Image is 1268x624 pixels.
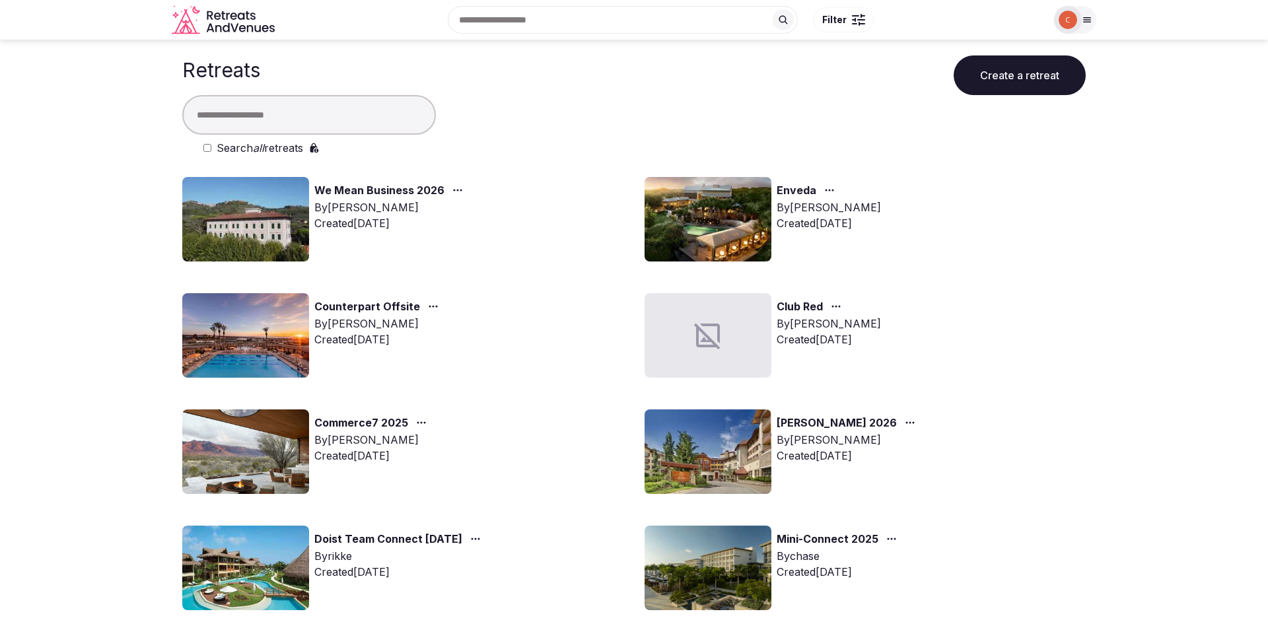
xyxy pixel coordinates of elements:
[777,531,878,548] a: Mini-Connect 2025
[777,298,823,316] a: Club Red
[777,548,902,564] div: By chase
[777,415,897,432] a: [PERSON_NAME] 2026
[822,13,847,26] span: Filter
[182,526,309,610] img: Top retreat image for the retreat: Doist Team Connect Feb 2026
[314,531,462,548] a: Doist Team Connect [DATE]
[777,432,921,448] div: By [PERSON_NAME]
[314,182,444,199] a: We Mean Business 2026
[314,316,444,331] div: By [PERSON_NAME]
[777,182,816,199] a: Enveda
[182,293,309,378] img: Top retreat image for the retreat: Counterpart Offsite
[777,199,881,215] div: By [PERSON_NAME]
[954,55,1086,95] button: Create a retreat
[777,448,921,464] div: Created [DATE]
[182,409,309,494] img: Top retreat image for the retreat: Commerce7 2025
[314,298,420,316] a: Counterpart Offsite
[217,140,303,156] label: Search retreats
[314,448,432,464] div: Created [DATE]
[314,215,468,231] div: Created [DATE]
[814,7,874,32] button: Filter
[314,331,444,347] div: Created [DATE]
[645,409,771,494] img: Top retreat image for the retreat: Jane Retreat 2026
[314,415,408,432] a: Commerce7 2025
[253,141,264,155] em: all
[172,5,277,35] a: Visit the homepage
[1059,11,1077,29] img: Catalina
[314,564,486,580] div: Created [DATE]
[182,58,260,82] h1: Retreats
[777,215,881,231] div: Created [DATE]
[645,177,771,261] img: Top retreat image for the retreat: Enveda
[182,177,309,261] img: Top retreat image for the retreat: We Mean Business 2026
[172,5,277,35] svg: Retreats and Venues company logo
[777,331,881,347] div: Created [DATE]
[777,316,881,331] div: By [PERSON_NAME]
[314,548,486,564] div: By rikke
[314,432,432,448] div: By [PERSON_NAME]
[777,564,902,580] div: Created [DATE]
[645,526,771,610] img: Top retreat image for the retreat: Mini-Connect 2025
[314,199,468,215] div: By [PERSON_NAME]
